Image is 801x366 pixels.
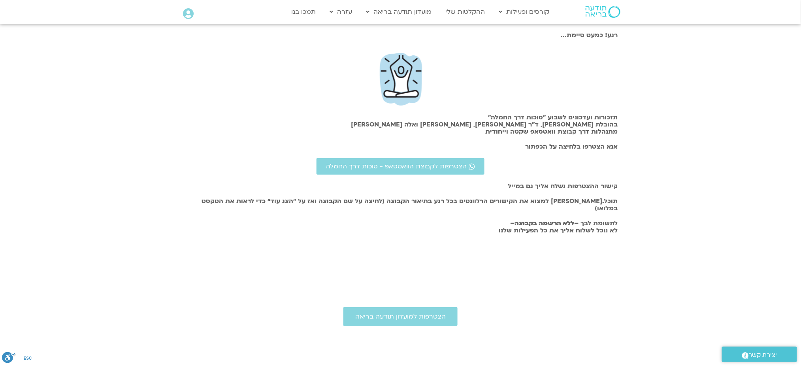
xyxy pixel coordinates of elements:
[722,347,797,362] a: יצירת קשר
[183,198,618,212] h2: תוכל.[PERSON_NAME] למצוא את הקישורים הרלוונטים בכל רגע בתיאור הקבוצה (לחיצה על שם הקבוצה ואז על ״...
[183,220,618,234] h2: לתשומת לבך – – לא נוכל לשלוח אליך את כל הפעילות שלנו
[183,32,618,39] h2: רגע! כמעט סיימת...
[326,4,356,19] a: עזרה
[287,4,320,19] a: תמכו בנו
[515,219,575,228] b: ללא הרשמה בקבוצה
[355,313,446,320] span: הצטרפות למועדון תודעה בריאה
[343,307,458,326] a: הצטרפות למועדון תודעה בריאה
[326,163,467,170] span: הצטרפות לקבוצת הוואטסאפ - סוכות דרך החמלה
[495,4,553,19] a: קורסים ופעילות
[317,158,484,175] a: הצטרפות לקבוצת הוואטסאפ - סוכות דרך החמלה
[441,4,489,19] a: ההקלטות שלי
[183,114,618,135] h2: תזכורות ועדכונים לשבוע "סוכות דרך החמלה" בהובלת [PERSON_NAME], ד״ר [PERSON_NAME], [PERSON_NAME] ו...
[183,143,618,150] h2: אנא הצטרפו בלחיצה על הכפתור
[183,183,618,190] h2: קישור ההצטרפות נשלח אליך גם במייל
[586,6,620,18] img: תודעה בריאה
[749,350,777,360] span: יצירת קשר
[362,4,435,19] a: מועדון תודעה בריאה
